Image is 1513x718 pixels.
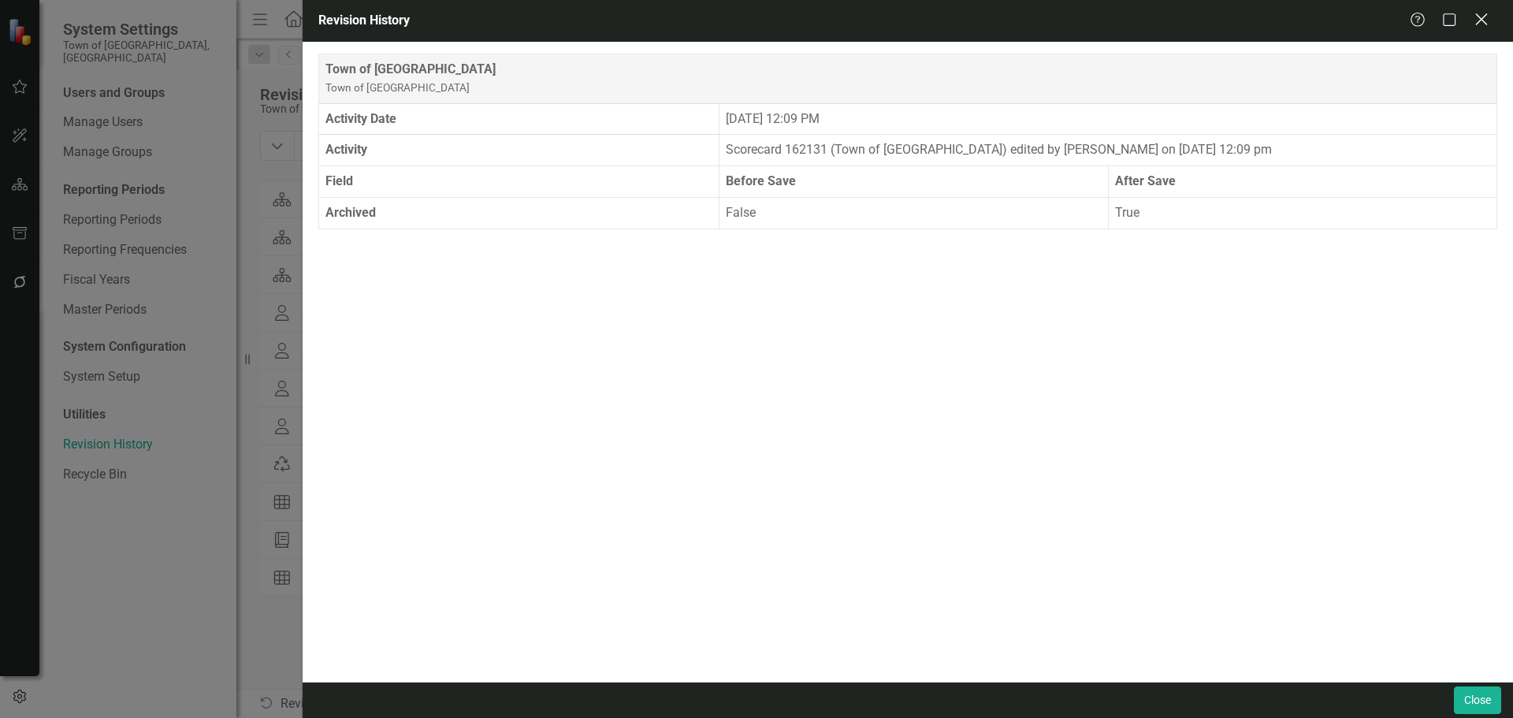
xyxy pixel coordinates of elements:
[1108,166,1496,198] th: After Save
[325,81,470,94] small: Town of [GEOGRAPHIC_DATA]
[1108,198,1496,229] td: True
[319,166,719,198] th: Field
[319,135,719,166] th: Activity
[319,198,719,229] th: Archived
[719,198,1108,229] td: False
[719,166,1108,198] th: Before Save
[318,13,410,28] span: Revision History
[325,61,1490,97] div: Town of [GEOGRAPHIC_DATA]
[1454,686,1501,714] button: Close
[319,103,719,135] th: Activity Date
[719,135,1497,166] td: Scorecard 162131 (Town of [GEOGRAPHIC_DATA]) edited by [PERSON_NAME] on [DATE] 12:09 pm
[719,103,1497,135] td: [DATE] 12:09 PM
